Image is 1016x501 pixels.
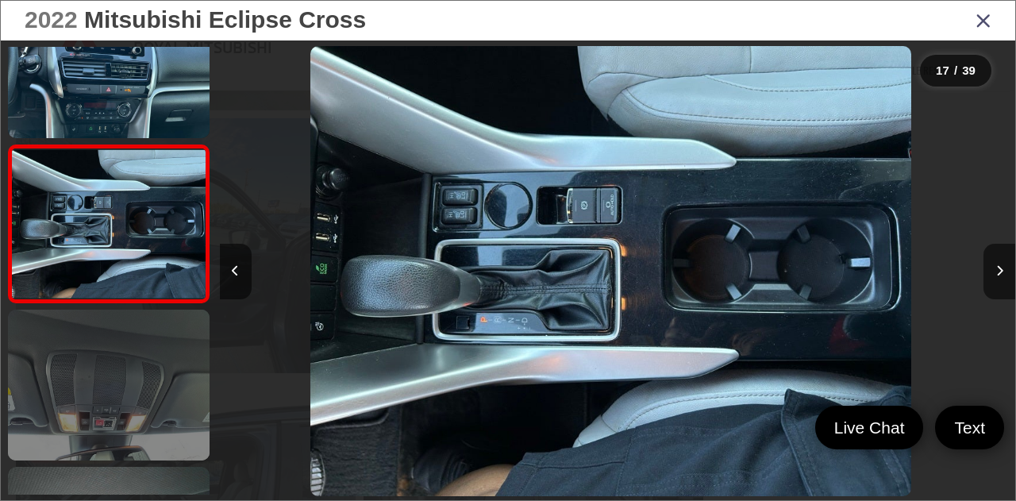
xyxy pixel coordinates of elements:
span: 39 [962,64,976,77]
a: Live Chat [815,406,924,449]
i: Close gallery [976,10,991,30]
div: 2022 Mitsubishi Eclipse Cross SEL 16 [213,46,1008,497]
span: Live Chat [826,417,913,438]
span: 17 [936,64,949,77]
span: Text [946,417,993,438]
span: / [952,65,959,76]
button: Previous image [220,244,252,299]
span: 2022 [25,6,78,33]
a: Text [935,406,1004,449]
button: Next image [983,244,1015,299]
span: Mitsubishi Eclipse Cross [84,6,366,33]
img: 2022 Mitsubishi Eclipse Cross SEL [10,150,207,298]
img: 2022 Mitsubishi Eclipse Cross SEL [310,46,911,497]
